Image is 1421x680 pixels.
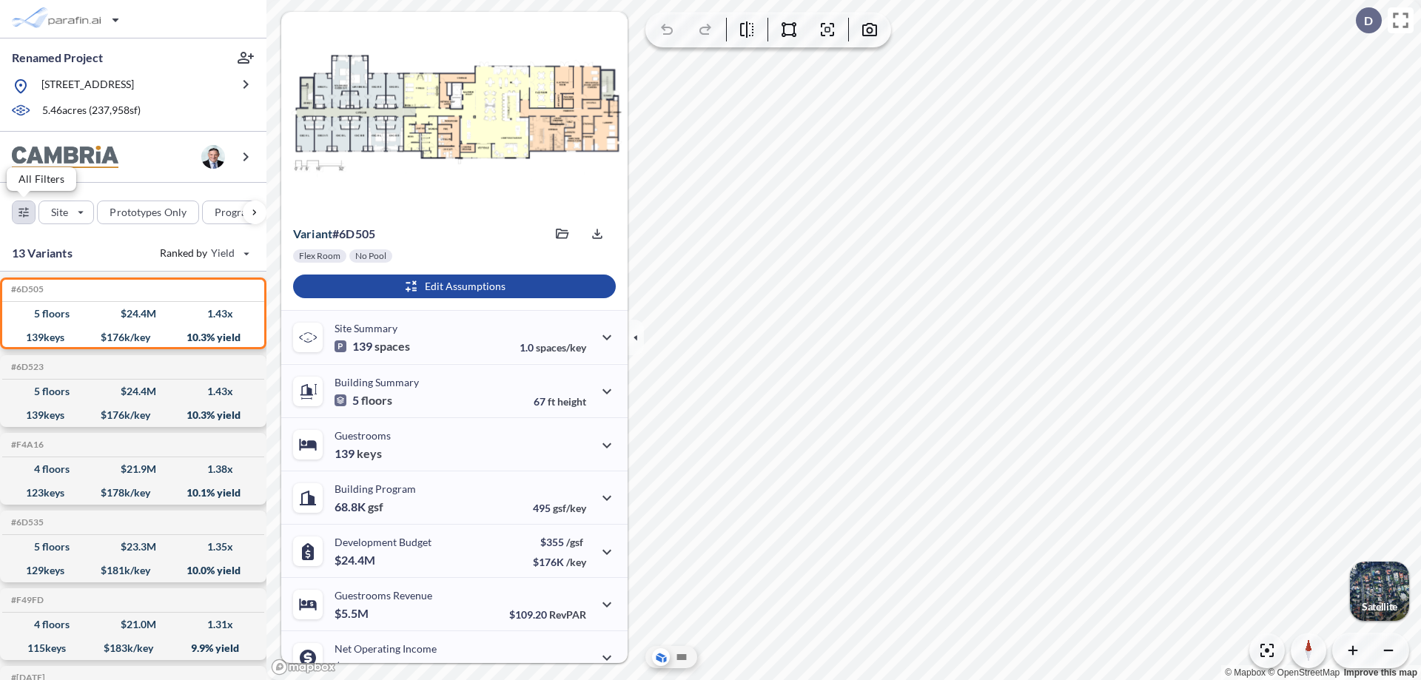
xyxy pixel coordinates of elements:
button: Prototypes Only [97,201,199,224]
a: OpenStreetMap [1268,667,1340,678]
p: $355 [533,536,586,548]
img: user logo [201,145,225,169]
p: $5.5M [335,606,371,621]
span: floors [361,393,392,408]
a: Mapbox homepage [271,659,336,676]
p: $24.4M [335,553,377,568]
p: Flex Room [299,250,340,262]
span: Yield [211,246,235,260]
p: 13 Variants [12,244,73,262]
img: Switcher Image [1350,562,1409,621]
p: 5 [335,393,392,408]
p: Development Budget [335,536,431,548]
h5: Click to copy the code [8,595,44,605]
a: Improve this map [1344,667,1417,678]
h5: Click to copy the code [8,362,44,372]
p: 68.8K [335,499,383,514]
p: Building Program [335,482,416,495]
p: 139 [335,339,410,354]
button: Edit Assumptions [293,275,616,298]
button: Aerial View [652,648,670,666]
span: spaces [374,339,410,354]
p: $176K [533,556,586,568]
button: Site Plan [673,648,691,666]
h5: Click to copy the code [8,440,44,450]
button: Site [38,201,94,224]
span: height [557,395,586,408]
span: spaces/key [536,341,586,354]
p: 1.0 [520,341,586,354]
span: ft [548,395,555,408]
p: # 6d505 [293,226,375,241]
button: Program [202,201,282,224]
span: keys [357,446,382,461]
p: Edit Assumptions [425,279,505,294]
button: Switcher ImageSatellite [1350,562,1409,621]
a: Mapbox [1225,667,1266,678]
p: Renamed Project [12,50,103,66]
p: $109.20 [509,608,586,621]
p: Satellite [1362,601,1397,613]
p: D [1364,14,1373,27]
span: RevPAR [549,608,586,621]
p: [STREET_ADDRESS] [41,77,134,95]
p: No Pool [355,250,386,262]
span: /key [566,556,586,568]
p: Program [215,205,256,220]
p: 5.46 acres ( 237,958 sf) [42,103,141,119]
p: Site Summary [335,322,397,334]
p: 139 [335,446,382,461]
p: Net Operating Income [335,642,437,655]
p: Prototypes Only [110,205,187,220]
p: Guestrooms [335,429,391,442]
h5: Click to copy the code [8,284,44,294]
h5: Click to copy the code [8,517,44,528]
span: margin [554,662,586,674]
p: 67 [534,395,586,408]
p: All Filters [19,173,64,185]
span: gsf/key [553,502,586,514]
p: $2.5M [335,659,371,674]
img: BrandImage [12,146,118,169]
span: /gsf [566,536,583,548]
p: 45.0% [523,662,586,674]
button: Ranked by Yield [148,241,259,265]
p: Building Summary [335,376,419,388]
span: Variant [293,226,332,240]
span: gsf [368,499,383,514]
p: Guestrooms Revenue [335,589,432,602]
p: Site [51,205,68,220]
p: 495 [533,502,586,514]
